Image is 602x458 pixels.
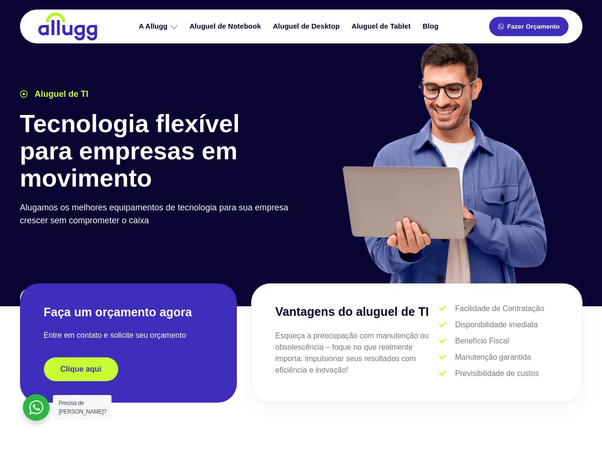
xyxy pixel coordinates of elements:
span: Fazer Orçamento [507,23,560,30]
h3: Vantagens do aluguel de TI [275,303,439,321]
p: Alugamos os melhores equipamentos de tecnologia para sua empresa crescer sem comprometer o caixa [20,201,296,227]
span: Aluguel de TI [32,88,89,101]
a: Aluguel de Tablet [347,18,418,35]
iframe: Chat Widget [430,336,602,458]
span: Facilidade de Contratação [453,303,544,314]
span: Precisa de [PERSON_NAME]? [59,400,106,415]
img: aluguel de ti para startups [339,40,549,283]
span: Benefício Fiscal [453,335,509,347]
span: Disponibilidade imediata [453,319,538,331]
a: Aluguel de Desktop [268,18,347,35]
h2: Faça um orçamento agora [44,304,213,320]
span: Clique aqui [61,365,102,373]
a: Clique aqui [44,357,118,381]
a: Blog [418,18,445,35]
a: A Allugg [134,18,185,35]
p: Esqueça a preocupação com manutenção ou obsolescência – foque no que realmente importa: impulsion... [275,330,439,376]
p: Entre em contato e solicite seu orçamento [44,330,213,341]
img: locação de TI é Allugg [37,12,99,41]
a: Aluguel de Notebook [185,18,268,35]
h1: Tecnologia flexível para empresas em movimento [20,110,296,192]
a: Fazer Orçamento [489,17,568,36]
